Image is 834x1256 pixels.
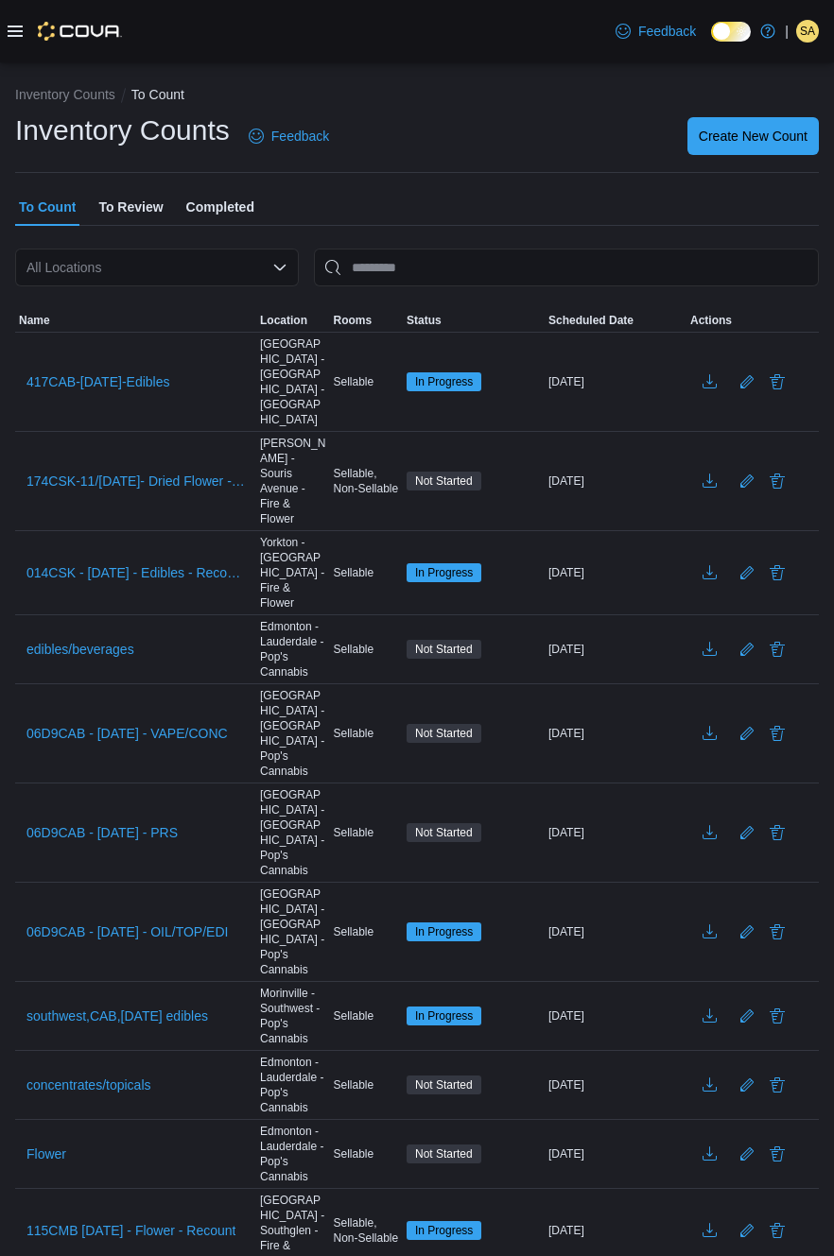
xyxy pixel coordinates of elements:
span: Not Started [415,641,473,658]
span: 115CMB [DATE] - Flower - Recount [26,1221,235,1240]
span: edibles/beverages [26,640,134,659]
button: Edit count details [736,818,758,847]
span: Not Started [415,1076,473,1093]
div: [DATE] [545,920,686,943]
button: Edit count details [736,635,758,663]
span: [GEOGRAPHIC_DATA] - [GEOGRAPHIC_DATA] - Pop's Cannabis [260,787,326,878]
span: In Progress [407,1221,481,1240]
div: [DATE] [545,470,686,492]
span: Status [407,313,442,328]
div: Sellable, Non-Sellable [330,462,404,500]
span: Edmonton - Lauderdale - Pop's Cannabis [260,1055,326,1115]
span: [GEOGRAPHIC_DATA] - [GEOGRAPHIC_DATA] - Pop's Cannabis [260,886,326,977]
button: southwest,CAB,[DATE] edibles [19,1002,216,1030]
button: Delete [766,1074,789,1096]
button: Status [403,309,545,332]
span: Not Started [407,640,481,659]
div: [DATE] [545,1143,686,1165]
span: Not Started [415,473,473,490]
button: To Count [131,87,184,102]
span: Actions [690,313,732,328]
span: Not Started [415,1145,473,1162]
button: Edit count details [736,1140,758,1168]
div: Sellable, Non-Sellable [330,1212,404,1249]
div: [DATE] [545,370,686,393]
button: Rooms [330,309,404,332]
button: Delete [766,1143,789,1165]
button: Location [256,309,330,332]
span: In Progress [407,372,481,391]
button: 06D9CAB - [DATE] - VAPE/CONC [19,719,235,748]
button: 06D9CAB - [DATE] - OIL/TOP/EDI [19,918,235,946]
button: Edit count details [736,1002,758,1030]
span: In Progress [415,1007,473,1024]
button: concentrates/topicals [19,1071,159,1099]
span: [PERSON_NAME] - Souris Avenue - Fire & Flower [260,436,326,526]
span: 06D9CAB - [DATE] - VAPE/CONC [26,724,228,743]
span: [GEOGRAPHIC_DATA] - [GEOGRAPHIC_DATA] - Pop's Cannabis [260,688,326,779]
span: Feedback [638,22,696,41]
span: Not Started [407,724,481,743]
div: Sellable [330,638,404,661]
span: Not Started [407,472,481,490]
button: Edit count details [736,368,758,396]
a: Feedback [241,117,337,155]
button: Delete [766,722,789,745]
span: Not Started [415,725,473,742]
span: Not Started [407,823,481,842]
span: In Progress [407,922,481,941]
button: 115CMB [DATE] - Flower - Recount [19,1216,243,1245]
span: Edmonton - Lauderdale - Pop's Cannabis [260,1124,326,1184]
span: 014CSK - [DATE] - Edibles - Recount - Recount [26,563,245,582]
span: Yorkton - [GEOGRAPHIC_DATA] - Fire & Flower [260,535,326,611]
div: [DATE] [545,638,686,661]
span: 174CSK-11/[DATE]- Dried Flower - Recount - Recount - Recount [26,472,245,490]
span: To Count [19,188,76,226]
span: Edmonton - Lauderdale - Pop's Cannabis [260,619,326,680]
div: [DATE] [545,821,686,844]
button: 417CAB-[DATE]-Edibles [19,368,177,396]
button: Create New Count [687,117,819,155]
div: Sellable [330,561,404,584]
span: Scheduled Date [548,313,634,328]
input: Dark Mode [711,22,751,42]
div: Sellable [330,1005,404,1027]
div: [DATE] [545,1219,686,1242]
span: In Progress [415,373,473,390]
button: 174CSK-11/[DATE]- Dried Flower - Recount - Recount - Recount [19,467,252,495]
span: 06D9CAB - [DATE] - PRS [26,823,178,842]
button: edibles/beverages [19,635,142,663]
button: Delete [766,920,789,943]
div: Sellable [330,821,404,844]
div: Sellable [330,1143,404,1165]
span: concentrates/topicals [26,1075,151,1094]
button: Edit count details [736,1216,758,1245]
button: Scheduled Date [545,309,686,332]
div: Sellable [330,920,404,943]
div: [DATE] [545,1005,686,1027]
button: Edit count details [736,559,758,587]
span: Rooms [334,313,373,328]
span: 06D9CAB - [DATE] - OIL/TOP/EDI [26,922,228,941]
button: Edit count details [736,1071,758,1099]
div: Sellable [330,1074,404,1096]
span: southwest,CAB,[DATE] edibles [26,1007,208,1025]
span: Name [19,313,50,328]
span: In Progress [407,563,481,582]
input: This is a search bar. After typing your query, hit enter to filter the results lower in the page. [314,249,819,286]
span: In Progress [415,1222,473,1239]
span: Flower [26,1144,66,1163]
nav: An example of EuiBreadcrumbs [15,85,819,108]
span: [GEOGRAPHIC_DATA] - [GEOGRAPHIC_DATA] - [GEOGRAPHIC_DATA] [260,336,326,427]
div: Sellable [330,722,404,745]
div: [DATE] [545,722,686,745]
span: In Progress [415,923,473,940]
button: Delete [766,370,789,393]
button: Edit count details [736,918,758,946]
span: In Progress [407,1007,481,1025]
span: Morinville - Southwest - Pop's Cannabis [260,986,326,1046]
button: Delete [766,561,789,584]
span: SA [800,20,815,43]
button: Delete [766,821,789,844]
button: Delete [766,1005,789,1027]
